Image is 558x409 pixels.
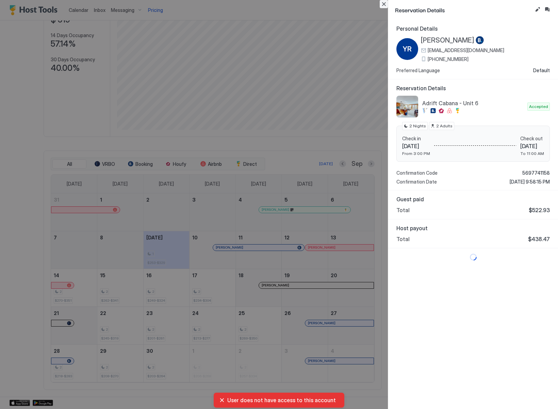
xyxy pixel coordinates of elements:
[529,104,548,110] span: Accepted
[402,136,430,142] span: Check in
[396,179,437,185] span: Confirmation Date
[510,179,550,185] span: [DATE] 9:58:15 PM
[402,151,430,156] span: From 3:00 PM
[403,44,412,54] span: YR
[395,254,551,261] div: loading
[227,397,339,404] span: User does not have access to this account
[396,67,440,74] span: Preferred Language
[520,136,544,142] span: Check out
[396,25,550,32] span: Personal Details
[529,207,550,214] span: $522.93
[396,170,438,176] span: Confirmation Code
[395,5,532,14] span: Reservation Details
[534,5,542,14] button: Edit reservation
[396,225,550,232] span: Host payout
[522,170,550,176] span: 5697741158
[520,151,544,156] span: To 11:00 AM
[428,47,504,53] span: [EMAIL_ADDRESS][DOMAIN_NAME]
[421,36,474,45] span: [PERSON_NAME]
[396,196,550,203] span: Guest paid
[409,123,426,129] span: 2 Nights
[533,67,550,74] span: Default
[520,143,544,150] span: [DATE]
[428,56,469,62] span: [PHONE_NUMBER]
[396,207,410,214] span: Total
[396,96,418,117] div: listing image
[402,143,430,150] span: [DATE]
[396,236,410,242] span: Total
[436,123,453,129] span: 2 Adults
[543,5,551,14] button: Inbox
[528,236,550,242] span: $438.47
[396,85,550,92] span: Reservation Details
[422,100,525,107] span: Adrift Cabana - Unit 6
